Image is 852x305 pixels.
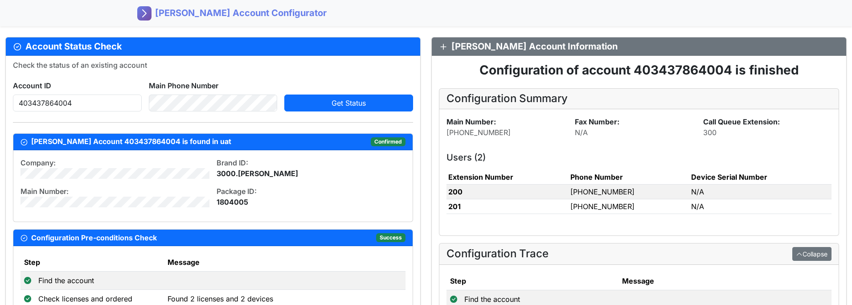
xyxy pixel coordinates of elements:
[569,199,689,214] td: [PHONE_NUMBER]
[155,6,327,20] span: [PERSON_NAME] Account Configurator
[446,128,511,137] span: [PHONE_NUMBER]
[20,158,56,167] span: Company:
[217,168,406,179] div: 3000.[PERSON_NAME]
[439,63,839,78] h3: Configuration of account 403437864004 is finished
[792,247,832,261] button: Collapse
[619,272,832,290] th: Message
[13,80,51,91] label: Account ID
[164,253,406,272] th: Message
[703,128,717,137] span: 300
[20,137,231,146] h6: [PERSON_NAME] Account 403437864004 is found in uat
[446,170,569,185] th: Extension Number
[446,117,496,126] strong: Main Number:
[217,197,406,207] div: 1804005
[446,247,549,260] h4: Configuration Trace
[439,41,839,52] h5: [PERSON_NAME] Account Information
[569,184,689,199] td: [PHONE_NUMBER]
[13,41,413,52] h5: Account Status Check
[35,272,164,290] td: Find the account
[448,187,463,196] strong: 200
[376,233,406,242] span: Success
[217,158,248,167] span: Brand ID:
[149,80,218,91] label: Main Phone Number
[20,187,69,196] span: Main Number:
[284,95,413,111] button: Get Status
[371,137,406,146] span: Confirmed
[689,170,832,185] th: Device Serial Number
[446,152,832,163] h5: Users (2)
[332,99,366,107] span: Get Status
[689,199,832,214] td: N/A
[137,4,327,23] a: [PERSON_NAME] Account Configurator
[575,117,619,126] strong: Fax Number:
[446,272,619,290] th: Step
[20,234,157,242] h6: Configuration Pre-conditions Check
[446,92,832,105] h4: Configuration Summary
[575,128,588,137] span: N/A
[569,170,689,185] th: Phone Number
[13,61,413,70] h6: Check the status of an existing account
[703,117,780,126] strong: Call Queue Extension:
[217,187,257,196] span: Package ID:
[689,184,832,199] td: N/A
[20,253,164,272] th: Step
[448,202,461,211] strong: 201
[13,95,142,111] input: Enter account ID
